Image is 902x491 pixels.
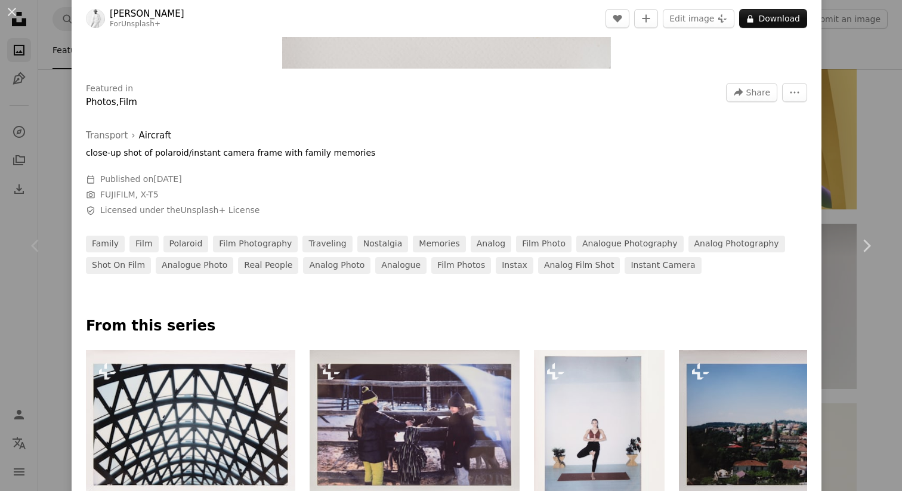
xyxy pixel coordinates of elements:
[119,97,137,107] a: Film
[121,20,160,28] a: Unsplash+
[86,147,375,159] p: close-up shot of polaroid/instant camera frame with family memories
[138,128,171,143] a: Aircraft
[129,236,158,252] a: film
[110,8,184,20] a: [PERSON_NAME]
[116,97,119,107] span: ,
[86,236,125,252] a: family
[100,189,159,201] button: FUJIFILM, X-T5
[739,9,807,28] button: Download
[86,128,444,143] div: ›
[163,236,209,252] a: polaroid
[534,427,664,438] a: Woman practices yoga in a tree pose.
[496,257,533,274] a: instax
[688,236,785,252] a: analog photography
[576,236,684,252] a: analogue photography
[86,97,116,107] a: Photos
[830,189,902,303] a: Next
[471,236,511,252] a: analog
[538,257,620,274] a: analog film shot
[238,257,298,274] a: real people
[413,236,465,252] a: memories
[86,9,105,28] img: Go to Andrej Lišakov's profile
[86,257,151,274] a: shot on film
[86,427,295,438] a: Geometric architecture has an intricate, triangular design.
[782,83,807,102] button: More Actions
[634,9,658,28] button: Add to Collection
[431,257,491,274] a: film photos
[375,257,427,274] a: analogue
[679,427,888,438] a: A village nestled among hills under a blue sky.
[726,83,777,102] button: Share this image
[181,205,260,215] a: Unsplash+ License
[213,236,298,252] a: film photography
[153,174,181,184] time: June 17, 2025 at 11:41:02 AM GMT+3
[110,20,184,29] div: For
[516,236,572,252] a: film photo
[746,84,770,101] span: Share
[302,236,352,252] a: traveling
[663,9,734,28] button: Edit image
[100,205,260,217] span: Licensed under the
[625,257,701,274] a: instant camera
[156,257,233,274] a: analogue photo
[86,83,133,95] h3: Featured in
[310,427,520,437] a: Children are petting a horse in the snowy weather.
[86,317,807,336] p: From this series
[606,9,629,28] button: Like
[357,236,409,252] a: nostalgia
[100,174,182,184] span: Published on
[303,257,370,274] a: analog photo
[86,128,128,143] a: Transport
